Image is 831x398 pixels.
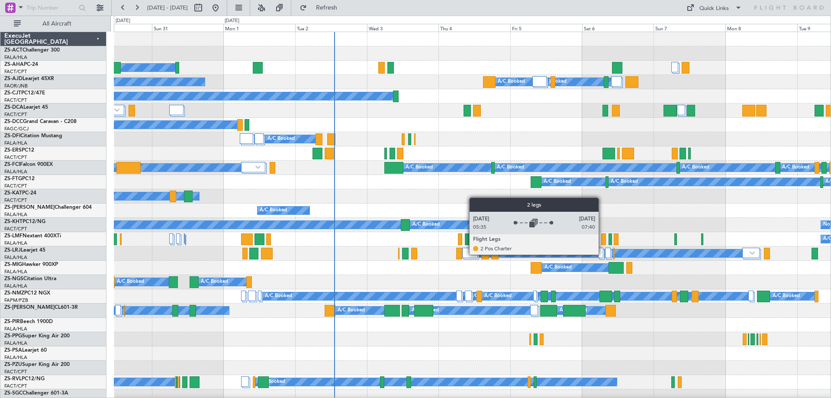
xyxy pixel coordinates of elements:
a: FAPM/PZB [4,297,28,304]
div: Tue 2 [295,24,367,32]
a: ZS-ACTChallenger 300 [4,48,60,53]
div: A/C Booked [117,275,144,288]
a: ZS-DCALearjet 45 [4,105,48,110]
div: A/C Booked [498,75,525,88]
span: ZS-RVL [4,376,22,382]
a: ZS-PPGSuper King Air 200 [4,333,70,339]
img: arrow-gray.svg [114,108,119,112]
a: ZS-[PERSON_NAME]CL601-3R [4,305,78,310]
a: ZS-RVLPC12/NG [4,376,45,382]
div: Sat 30 [80,24,152,32]
a: FACT/CPT [4,111,27,118]
span: ZS-NGS [4,276,23,282]
div: [DATE] [225,17,239,25]
img: arrow-gray.svg [255,165,261,169]
a: ZS-NMZPC12 NGX [4,291,50,296]
span: ZS-MIG [4,262,22,267]
span: [DATE] - [DATE] [147,4,188,12]
div: A/C Booked [406,161,433,174]
a: FALA/HLA [4,354,27,361]
div: A/C Booked [265,290,292,303]
a: ZS-KATPC-24 [4,191,36,196]
a: FACT/CPT [4,369,27,375]
a: FALA/HLA [4,211,27,218]
span: ZS-DFI [4,133,20,139]
span: ZS-PZU [4,362,22,367]
div: Wed 3 [367,24,439,32]
a: ZS-FCIFalcon 900EX [4,162,53,167]
div: A/C Booked [260,204,287,217]
a: ZS-ERSPC12 [4,148,34,153]
span: Refresh [309,5,345,11]
a: FACT/CPT [4,383,27,389]
a: ZS-AJDLearjet 45XR [4,76,54,81]
span: ZS-[PERSON_NAME] [4,305,55,310]
div: A/C Booked [560,304,587,317]
span: ZS-PIR [4,319,20,324]
div: Mon 8 [725,24,797,32]
div: A/C Booked [544,261,572,274]
a: ZS-PZUSuper King Air 200 [4,362,70,367]
span: ZS-DCA [4,105,23,110]
div: A/C Booked [258,375,285,388]
div: Mon 1 [223,24,295,32]
a: FALA/HLA [4,326,27,332]
a: ZS-CJTPC12/47E [4,91,45,96]
a: FALA/HLA [4,168,27,175]
button: Quick Links [682,1,746,15]
div: A/C Booked [338,304,365,317]
a: FALA/HLA [4,240,27,246]
a: ZS-PSALearjet 60 [4,348,47,353]
span: ZS-NMZ [4,291,24,296]
a: FACT/CPT [4,226,27,232]
input: Trip Number [26,1,76,14]
span: ZS-PSA [4,348,22,353]
div: Sun 31 [152,24,224,32]
span: ZS-SGC [4,391,23,396]
a: FAGC/GCJ [4,126,29,132]
a: FACT/CPT [4,154,27,161]
a: ZS-AHAPC-24 [4,62,38,67]
div: [DATE] [116,17,130,25]
span: ZS-FCI [4,162,20,167]
a: ZS-FTGPC12 [4,176,35,181]
span: All Aircraft [23,21,91,27]
span: ZS-LMF [4,233,23,239]
span: ZS-AJD [4,76,23,81]
a: FAOR/JNB [4,83,28,89]
a: FACT/CPT [4,183,27,189]
span: ZS-KAT [4,191,22,196]
div: A/C Booked [412,218,440,231]
div: A/C Booked [682,161,709,174]
span: ZS-[PERSON_NAME] [4,205,55,210]
span: ZS-AHA [4,62,24,67]
a: FACT/CPT [4,68,27,75]
div: A/C Booked [544,175,571,188]
div: A/C Booked [773,290,800,303]
a: FALA/HLA [4,140,27,146]
a: FALA/HLA [4,254,27,261]
div: Thu 4 [438,24,510,32]
div: A/C Booked [611,175,638,188]
span: ZS-LRJ [4,248,21,253]
span: ZS-KHT [4,219,23,224]
span: ZS-DCC [4,119,23,124]
a: FALA/HLA [4,283,27,289]
a: ZS-LMFNextant 400XTi [4,233,61,239]
a: ZS-MIGHawker 900XP [4,262,58,267]
span: ZS-ERS [4,148,22,153]
a: ZS-KHTPC12/NG [4,219,45,224]
a: ZS-LRJLearjet 45 [4,248,45,253]
span: ZS-ACT [4,48,23,53]
div: A/C Booked [484,290,512,303]
a: FALA/HLA [4,269,27,275]
a: ZS-SGCChallenger 601-3A [4,391,68,396]
a: FACT/CPT [4,97,27,104]
div: Quick Links [699,4,729,13]
a: ZS-PIRBeech 1900D [4,319,53,324]
a: ZS-DFICitation Mustang [4,133,62,139]
a: FALA/HLA [4,54,27,61]
div: Sun 7 [654,24,725,32]
img: arrow-gray.svg [750,251,755,255]
a: ZS-[PERSON_NAME]Challenger 604 [4,205,92,210]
